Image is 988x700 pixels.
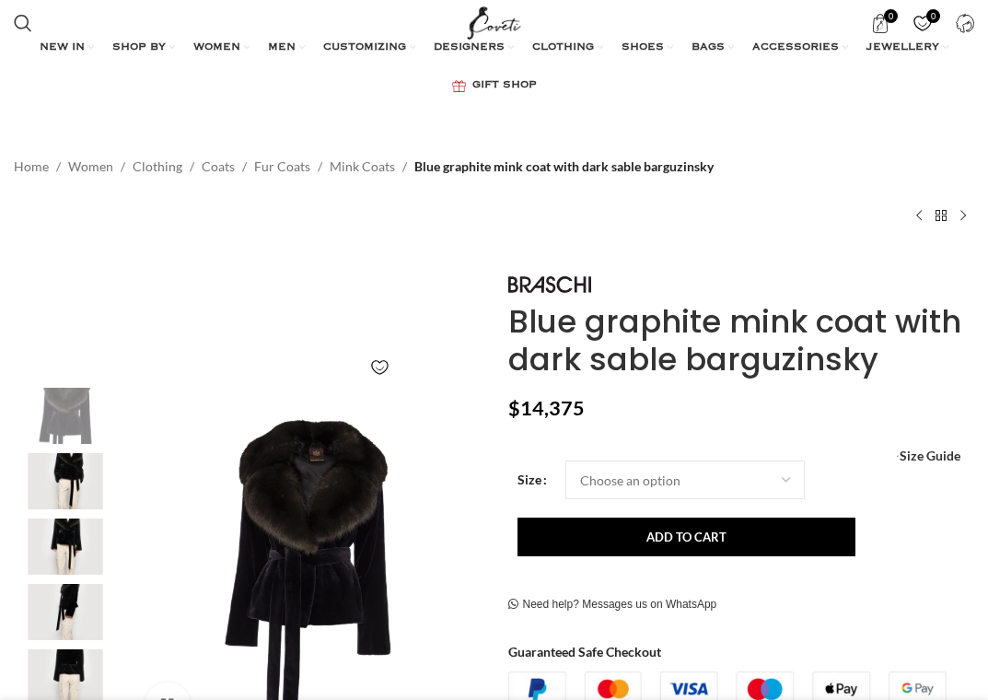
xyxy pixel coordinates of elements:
span: SHOES [622,41,664,55]
a: CUSTOMIZING [323,29,415,66]
a: Previous product [908,204,930,227]
span: SHOP BY [112,41,166,55]
a: Site logo [463,14,525,29]
img: Blue graphite mink coat with dark sable barguzinsky - Image 4 [9,584,122,640]
a: 0 [861,5,899,41]
a: 0 [903,5,941,41]
img: Coveti [9,388,122,444]
a: Women [68,157,113,177]
span: BAGS [692,41,725,55]
span: WOMEN [193,41,240,55]
span: JEWELLERY [866,41,939,55]
label: Size [517,470,547,490]
a: JEWELLERY [866,29,948,66]
a: SHOES [622,29,673,66]
a: Mink Coats [330,157,395,177]
a: ACCESSORIES [752,29,848,66]
a: Fur Coats [254,157,310,177]
h1: Blue graphite mink coat with dark sable barguzinsky [508,303,975,379]
button: Add to cart [517,518,855,556]
nav: Breadcrumb [14,157,714,177]
a: Search [5,5,41,41]
div: Main navigation [5,29,983,104]
a: MEN [268,29,305,66]
strong: Guaranteed Safe Checkout [508,644,661,659]
a: Next product [952,204,974,227]
span: $ [508,396,520,420]
span: MEN [268,41,296,55]
a: WOMEN [193,29,250,66]
span: ACCESSORIES [752,41,839,55]
img: GiftBag [452,80,466,92]
span: DESIGNERS [434,41,505,55]
a: CLOTHING [532,29,603,66]
a: Clothing [133,157,182,177]
a: DESIGNERS [434,29,514,66]
span: CLOTHING [532,41,594,55]
span: GIFT SHOP [472,78,537,93]
a: GIFT SHOP [452,67,537,104]
a: SHOP BY [112,29,175,66]
img: BRASCHI [508,276,591,294]
bdi: 14,375 [508,396,585,420]
a: NEW IN [40,29,94,66]
a: Need help? Messages us on WhatsApp [508,598,717,612]
a: BAGS [692,29,734,66]
div: My Wishlist [903,5,941,41]
span: 0 [926,9,940,23]
span: 0 [884,9,898,23]
span: CUSTOMIZING [323,41,406,55]
img: mink fur [9,519,122,575]
span: Blue graphite mink coat with dark sable barguzinsky [414,157,714,177]
a: Home [14,157,49,177]
img: Blue Mink fur Coats [9,453,122,509]
a: Coats [202,157,235,177]
span: NEW IN [40,41,85,55]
